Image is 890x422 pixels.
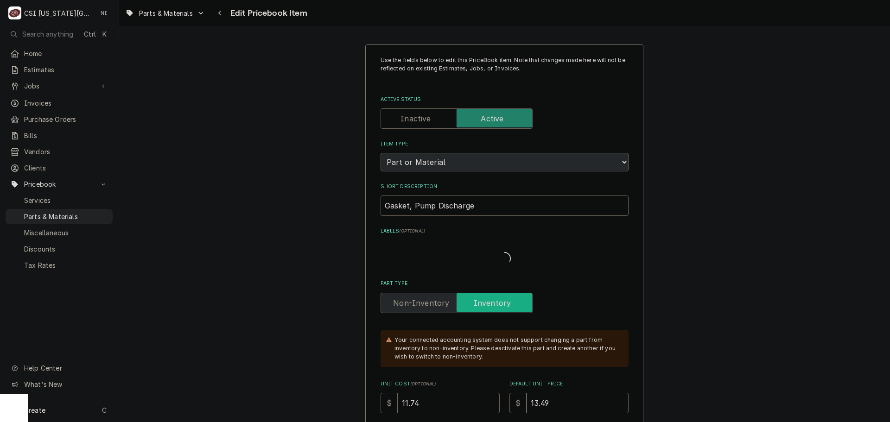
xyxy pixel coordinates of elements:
span: C [102,405,107,415]
div: Part Type [381,280,629,313]
a: Estimates [6,62,113,77]
span: Miscellaneous [24,228,108,238]
button: Search anythingCtrlK [6,26,113,42]
div: C [8,6,21,19]
span: Purchase Orders [24,114,108,124]
div: Active Status [381,96,629,129]
a: Vendors [6,144,113,159]
span: Ctrl [84,29,96,39]
div: CSI [US_STATE][GEOGRAPHIC_DATA] [24,8,92,18]
label: Active Status [381,96,629,103]
div: NI [97,6,110,19]
div: Unit Cost [381,380,500,413]
div: $ [381,393,398,413]
span: Jobs [24,81,94,91]
span: Home [24,49,108,58]
a: Go to What's New [6,377,113,392]
label: Item Type [381,140,629,148]
span: ( optional ) [399,228,425,233]
label: Default Unit Price [509,380,629,388]
a: Go to Parts & Materials [121,6,209,21]
label: Unit Cost [381,380,500,388]
span: Parts & Materials [24,212,108,221]
span: What's New [24,379,107,389]
a: Miscellaneous [6,225,113,240]
a: Bills [6,128,113,143]
div: Item Type [381,140,629,171]
span: Search anything [22,29,73,39]
span: Services [24,195,108,205]
span: Help Center [24,363,107,373]
button: Navigate back [213,6,228,20]
div: Short Description [381,183,629,216]
a: Services [6,193,113,208]
a: Go to Jobs [6,78,113,94]
input: Name used to describe this Part or Material [381,195,629,216]
span: Edit Pricebook Item [228,7,307,19]
p: Use the fields below to edit this PriceBook item. Note that changes made here will not be reflect... [381,56,629,82]
label: Labels [381,227,629,235]
span: Bills [24,131,108,140]
span: Loading... [498,249,511,269]
span: Estimates [24,65,108,75]
div: CSI Kansas City's Avatar [8,6,21,19]
label: Short Description [381,183,629,190]
span: ( optional ) [410,381,436,386]
span: K [102,29,107,39]
a: Invoices [6,95,113,111]
a: Home [6,46,113,61]
a: Clients [6,160,113,176]
a: Go to Help Center [6,360,113,376]
div: Your connected accounting system does not support changing a part from inventory to non-inventory... [394,336,619,361]
a: Parts & Materials [6,209,113,224]
span: Invoices [24,98,108,108]
span: Vendors [24,147,108,157]
span: Tax Rates [24,260,108,270]
span: Discounts [24,244,108,254]
label: Part Type [381,280,629,287]
div: Nate Ingram's Avatar [97,6,110,19]
div: $ [509,393,527,413]
div: Labels [381,227,629,269]
span: Pricebook [24,179,94,189]
div: Default Unit Price [509,380,629,413]
a: Discounts [6,241,113,257]
span: Parts & Materials [139,8,193,18]
a: Tax Rates [6,258,113,273]
a: Go to Pricebook [6,176,113,192]
span: Create [24,406,45,414]
a: Purchase Orders [6,112,113,127]
span: Clients [24,163,108,173]
div: Inventory [381,293,629,313]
